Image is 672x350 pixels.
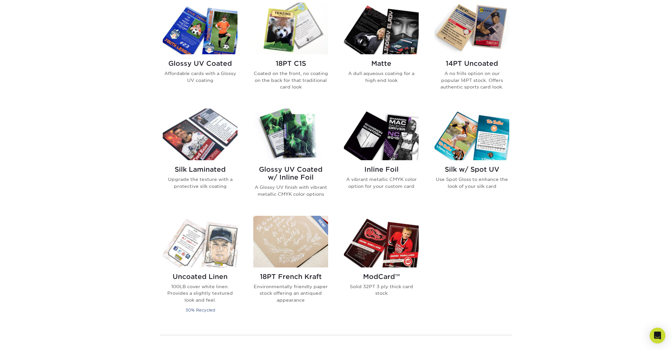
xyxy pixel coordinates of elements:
p: Solid 32PT 3 ply thick card stock [344,283,419,297]
p: Upgrade the texture with a protective silk coating [163,176,238,189]
a: 18PT French Kraft Trading Cards 18PT French Kraft Environmentally friendly paper stock offering a... [253,216,328,322]
p: Environmentally friendly paper stock offering an antiqued appearance [253,283,328,303]
img: Glossy UV Coated Trading Cards [163,3,238,54]
a: Glossy UV Coated w/ Inline Foil Trading Cards Glossy UV Coated w/ Inline Foil A Glossy UV finish ... [253,109,328,208]
img: 14PT Uncoated Trading Cards [434,3,509,54]
h2: Silk w/ Spot UV [434,165,509,173]
p: A no frills option on our popular 14PT stock. Offers authentic sports card look. [434,70,509,90]
img: 18PT French Kraft Trading Cards [253,216,328,267]
h2: Matte [344,60,419,67]
a: Matte Trading Cards Matte A dull aqueous coating for a high end look [344,3,419,101]
p: 100LB cover white linen. Provides a slightly textured look and feel. [163,283,238,303]
a: ModCard™ Trading Cards ModCard™ Solid 32PT 3 ply thick card stock [344,216,419,322]
h2: 14PT Uncoated [434,60,509,67]
img: Silk w/ Spot UV Trading Cards [434,109,509,160]
p: A Glossy UV finish with vibrant metallic CMYK color options [253,184,328,197]
a: 14PT Uncoated Trading Cards 14PT Uncoated A no frills option on our popular 14PT stock. Offers au... [434,3,509,101]
h2: Glossy UV Coated [163,60,238,67]
a: Silk Laminated Trading Cards Silk Laminated Upgrade the texture with a protective silk coating [163,109,238,208]
a: Silk w/ Spot UV Trading Cards Silk w/ Spot UV Use Spot Gloss to enhance the look of your silk card [434,109,509,208]
a: Uncoated Linen Trading Cards Uncoated Linen 100LB cover white linen. Provides a slightly textured... [163,216,238,322]
img: Inline Foil Trading Cards [344,109,419,160]
h2: Inline Foil [344,165,419,173]
h2: Silk Laminated [163,165,238,173]
img: New Product [312,216,328,236]
p: Coated on the front, no coating on the back for that traditional card look [253,70,328,90]
img: ModCard™ Trading Cards [344,216,419,267]
p: Affordable cards with a Glossy UV coating [163,70,238,84]
div: Open Intercom Messenger [650,328,665,343]
h2: Uncoated Linen [163,273,238,281]
img: Silk Laminated Trading Cards [163,109,238,160]
a: Glossy UV Coated Trading Cards Glossy UV Coated Affordable cards with a Glossy UV coating [163,3,238,101]
img: Uncoated Linen Trading Cards [163,216,238,267]
small: 30% Recycled [185,308,215,312]
img: Matte Trading Cards [344,3,419,54]
h2: 18PT French Kraft [253,273,328,281]
p: A dull aqueous coating for a high end look [344,70,419,84]
img: Glossy UV Coated w/ Inline Foil Trading Cards [253,109,328,160]
img: 18PT C1S Trading Cards [253,3,328,54]
a: Inline Foil Trading Cards Inline Foil A vibrant metallic CMYK color option for your custom card [344,109,419,208]
h2: Glossy UV Coated w/ Inline Foil [253,165,328,181]
p: Use Spot Gloss to enhance the look of your silk card [434,176,509,189]
a: 18PT C1S Trading Cards 18PT C1S Coated on the front, no coating on the back for that traditional ... [253,3,328,101]
h2: ModCard™ [344,273,419,281]
p: A vibrant metallic CMYK color option for your custom card [344,176,419,189]
h2: 18PT C1S [253,60,328,67]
